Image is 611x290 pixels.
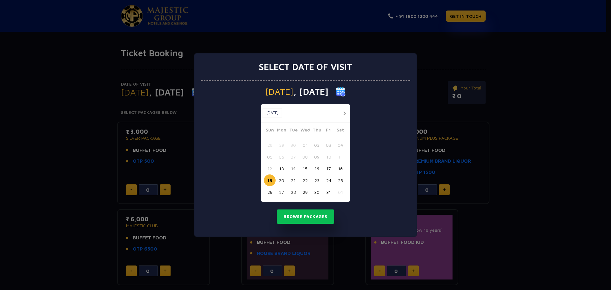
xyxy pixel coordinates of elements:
button: 21 [287,174,299,186]
span: Sun [264,126,276,135]
button: 02 [311,139,323,151]
button: 30 [287,139,299,151]
button: 16 [311,163,323,174]
button: 18 [334,163,346,174]
button: 28 [264,139,276,151]
button: 22 [299,174,311,186]
button: 29 [276,139,287,151]
button: 30 [311,186,323,198]
button: 24 [323,174,334,186]
button: 29 [299,186,311,198]
button: 27 [276,186,287,198]
button: 23 [311,174,323,186]
button: 28 [287,186,299,198]
button: 20 [276,174,287,186]
button: 25 [334,174,346,186]
button: 13 [276,163,287,174]
button: 31 [323,186,334,198]
button: 11 [334,151,346,163]
button: 15 [299,163,311,174]
button: 10 [323,151,334,163]
button: 05 [264,151,276,163]
button: 17 [323,163,334,174]
button: 06 [276,151,287,163]
button: 09 [311,151,323,163]
span: Mon [276,126,287,135]
button: 04 [334,139,346,151]
button: 01 [334,186,346,198]
button: 26 [264,186,276,198]
button: 07 [287,151,299,163]
span: [DATE] [265,87,293,96]
button: 03 [323,139,334,151]
button: 08 [299,151,311,163]
img: calender icon [336,87,346,96]
span: Thu [311,126,323,135]
span: Tue [287,126,299,135]
span: Wed [299,126,311,135]
button: 19 [264,174,276,186]
span: Sat [334,126,346,135]
h3: Select date of visit [259,61,352,72]
button: [DATE] [263,108,282,118]
span: Fri [323,126,334,135]
button: 12 [264,163,276,174]
span: , [DATE] [293,87,328,96]
button: 14 [287,163,299,174]
button: Browse Packages [277,209,334,224]
button: 01 [299,139,311,151]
